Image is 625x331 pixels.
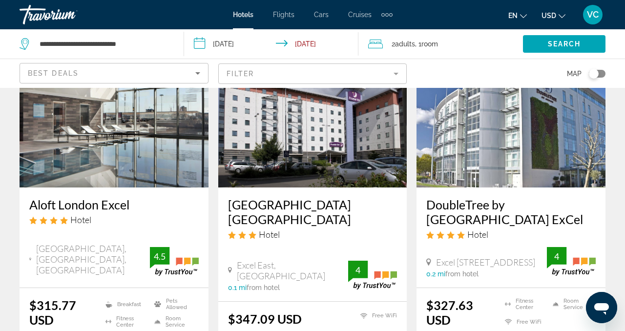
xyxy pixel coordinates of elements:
ins: $315.77 USD [29,298,76,327]
span: from hotel [247,284,280,291]
span: Best Deals [28,69,79,77]
span: VC [587,10,599,20]
div: 3 star Hotel [228,229,397,240]
button: Change language [508,8,527,22]
button: User Menu [580,4,605,25]
a: Cruises [348,11,372,19]
span: Search [548,40,581,48]
a: DoubleTree by [GEOGRAPHIC_DATA] ExCel [426,197,596,227]
button: Search [523,35,605,53]
div: 4 star Hotel [426,229,596,240]
img: trustyou-badge.svg [547,247,596,276]
div: 4.5 [150,250,169,262]
button: Extra navigation items [381,7,393,22]
li: Free WiFi [355,311,397,320]
span: Hotel [467,229,488,240]
span: 0.2 mi [426,270,445,278]
img: Hotel image [20,31,208,187]
span: USD [542,12,556,20]
button: Filter [218,63,407,84]
img: Hotel image [218,31,407,187]
img: trustyou-badge.svg [150,247,199,276]
div: 4 star Hotel [29,214,199,225]
a: Cars [314,11,329,19]
button: Toggle map [582,69,605,78]
span: Excel [STREET_ADDRESS] [436,257,535,268]
span: 0.1 mi [228,284,247,291]
span: Hotel [70,214,91,225]
a: Flights [273,11,294,19]
span: Room [421,40,438,48]
span: Hotel [259,229,280,240]
div: 4 [547,250,566,262]
span: from hotel [445,270,479,278]
li: Breakfast [101,298,149,310]
iframe: Button to launch messaging window [586,292,617,323]
span: Map [567,67,582,81]
span: Excel East, [GEOGRAPHIC_DATA] [237,260,348,281]
span: [GEOGRAPHIC_DATA], [GEOGRAPHIC_DATA], [GEOGRAPHIC_DATA] [36,243,149,275]
li: Pets Allowed [149,298,198,310]
a: Travorium [20,2,117,27]
button: Check-in date: Sep 12, 2025 Check-out date: Sep 14, 2025 [184,29,358,59]
span: en [508,12,518,20]
mat-select: Sort by [28,67,200,79]
li: Fitness Center [101,315,149,328]
li: Fitness Center [500,298,548,310]
button: Travelers: 2 adults, 0 children [358,29,523,59]
li: Room Service [548,298,596,310]
img: trustyou-badge.svg [348,261,397,290]
a: Hotels [233,11,253,19]
span: 2 [392,37,415,51]
img: Hotel image [417,31,605,187]
ins: $327.63 USD [426,298,473,327]
button: Change currency [542,8,565,22]
li: Free WiFi [500,315,548,328]
span: Adults [395,40,415,48]
a: Aloft London Excel [29,197,199,212]
li: Room Service [149,315,198,328]
ins: $347.09 USD [228,311,302,326]
a: [GEOGRAPHIC_DATA] [GEOGRAPHIC_DATA] [228,197,397,227]
span: , 1 [415,37,438,51]
div: 4 [348,264,368,276]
